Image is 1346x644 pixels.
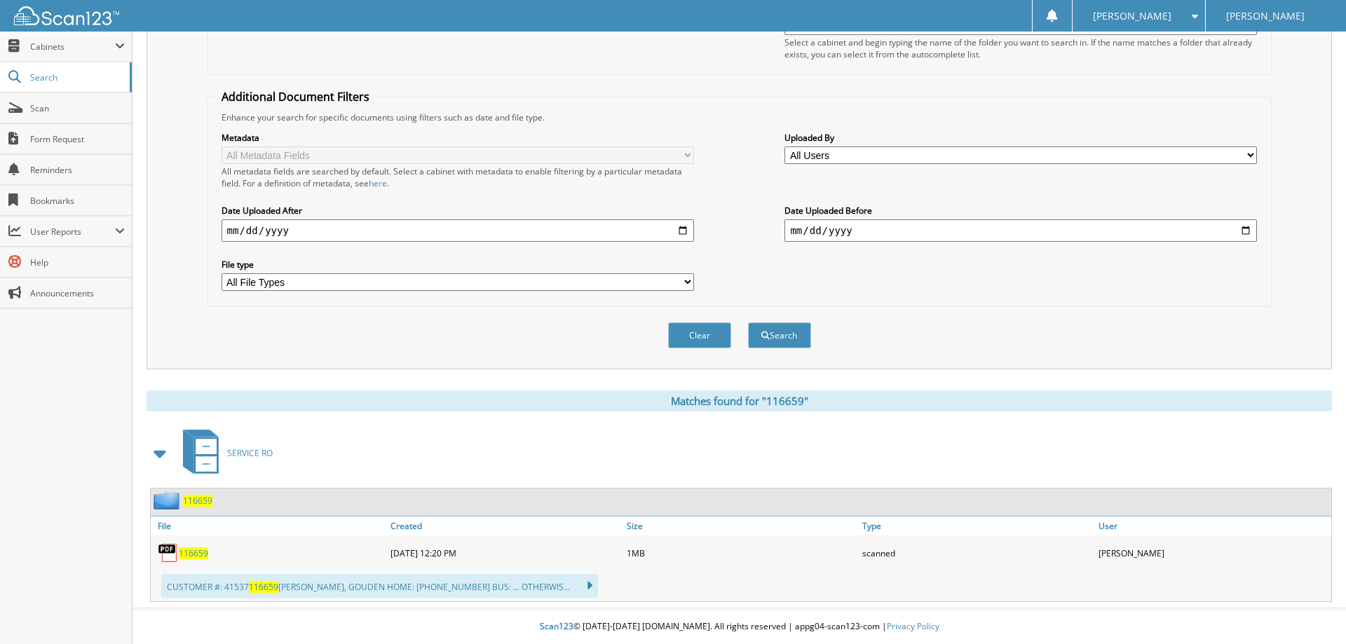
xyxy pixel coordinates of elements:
[668,322,731,348] button: Clear
[784,205,1257,217] label: Date Uploaded Before
[1276,577,1346,644] iframe: Chat Widget
[30,195,125,207] span: Bookmarks
[30,256,125,268] span: Help
[151,516,387,535] a: File
[222,132,694,144] label: Metadata
[540,620,573,632] span: Scan123
[30,287,125,299] span: Announcements
[30,133,125,145] span: Form Request
[175,425,273,481] a: SERVICE RO
[887,620,939,632] a: Privacy Policy
[387,516,623,535] a: Created
[1095,516,1331,535] a: User
[161,574,598,598] div: CUSTOMER #: 41537 [PERSON_NAME], GOUDEN HOME: [PHONE_NUMBER] BUS: ... OTHERWIS...
[387,539,623,567] div: [DATE] 12:20 PM
[30,164,125,176] span: Reminders
[859,516,1095,535] a: Type
[623,516,859,535] a: Size
[30,102,125,114] span: Scan
[30,71,123,83] span: Search
[784,36,1257,60] div: Select a cabinet and begin typing the name of the folder you want to search in. If the name match...
[784,219,1257,242] input: end
[222,219,694,242] input: start
[249,581,278,593] span: 116659
[30,226,115,238] span: User Reports
[14,6,119,25] img: scan123-logo-white.svg
[222,259,694,270] label: File type
[215,111,1265,123] div: Enhance your search for specific documents using filters such as date and file type.
[179,547,208,559] a: 116659
[132,610,1346,644] div: © [DATE]-[DATE] [DOMAIN_NAME]. All rights reserved | appg04-scan123-com |
[30,41,115,53] span: Cabinets
[748,322,811,348] button: Search
[623,539,859,567] div: 1MB
[183,495,212,507] a: 116659
[158,542,179,563] img: PDF.png
[859,539,1095,567] div: scanned
[154,492,183,509] img: folder2.png
[1093,12,1171,20] span: [PERSON_NAME]
[222,205,694,217] label: Date Uploaded After
[1095,539,1331,567] div: [PERSON_NAME]
[369,177,387,189] a: here
[1226,12,1305,20] span: [PERSON_NAME]
[784,132,1257,144] label: Uploaded By
[227,447,273,459] span: SERVICE RO
[147,390,1332,411] div: Matches found for "116659"
[215,89,376,104] legend: Additional Document Filters
[222,165,694,189] div: All metadata fields are searched by default. Select a cabinet with metadata to enable filtering b...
